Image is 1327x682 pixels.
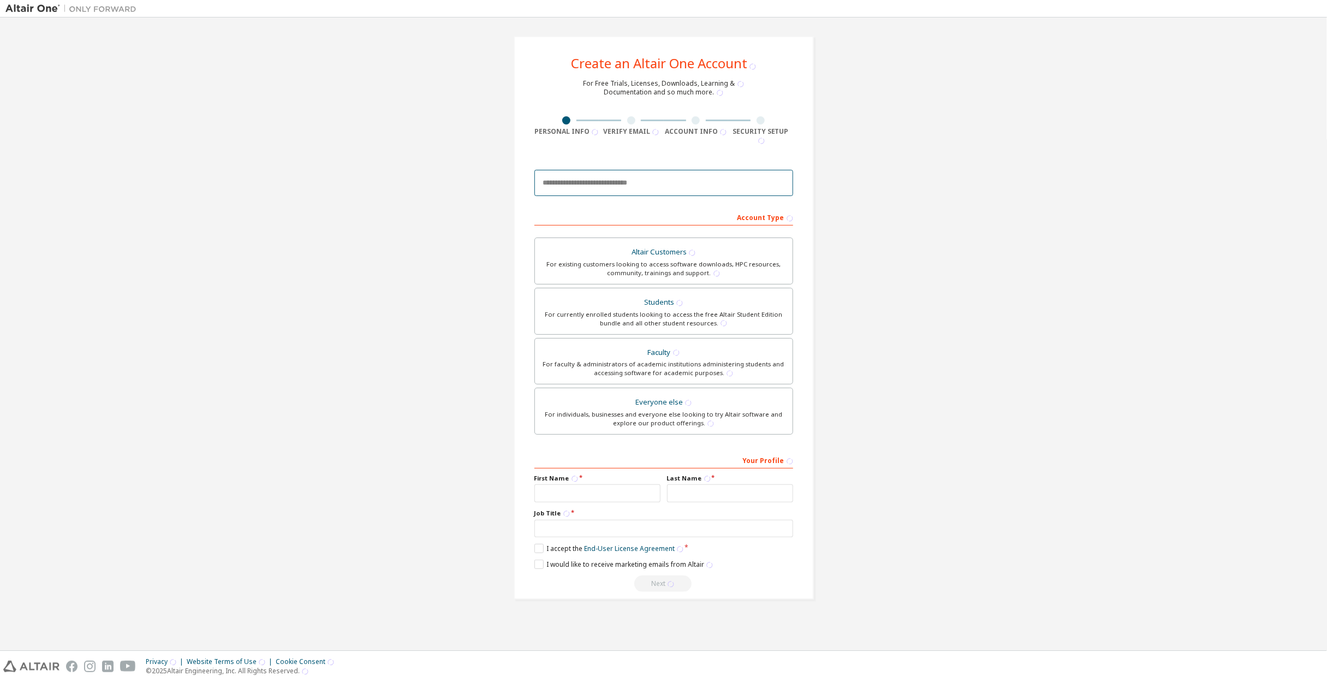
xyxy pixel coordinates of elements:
img: facebook.svg [66,661,78,672]
div: Account Info [664,127,729,136]
label: I would like to receive marketing emails from Altair [534,560,713,569]
div: Your Profile [534,451,793,468]
div: Create an Altair One Account [571,57,756,73]
div: Cookie Consent [276,657,341,666]
div: Read and acccept EULA to continue [534,576,793,592]
div: Account Type [534,208,793,226]
div: Security Setup [728,127,793,145]
img: linkedin.svg [102,661,114,672]
p: © 2025 Altair Engineering, Inc. All Rights Reserved. [146,666,341,675]
a: End-User License Agreement [584,544,675,553]
label: Job Title [534,509,793,518]
div: Privacy [146,657,187,666]
div: Altair Customers [541,245,786,260]
div: For currently enrolled students looking to access the free Altair Student Edition bundle and all ... [541,310,786,328]
img: Altair One [5,3,142,14]
label: First Name [534,474,660,483]
div: For individuals, businesses and everyone else looking to try Altair software and explore our prod... [541,410,786,428]
div: For existing customers looking to access software downloads, HPC resources, community, trainings ... [541,260,786,277]
img: altair_logo.svg [3,661,59,672]
img: youtube.svg [120,661,136,672]
div: Everyone else [541,395,786,410]
div: Personal Info [534,127,599,136]
div: For Free Trials, Licenses, Downloads, Learning & Documentation and so much more. [584,79,744,97]
div: Verify Email [599,127,664,136]
div: For faculty & administrators of academic institutions administering students and accessing softwa... [541,360,786,377]
label: I accept the [534,544,683,553]
img: instagram.svg [84,661,96,672]
div: Faculty [541,345,786,360]
div: Website Terms of Use [187,657,276,666]
div: Students [541,295,786,310]
label: Last Name [667,474,793,483]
